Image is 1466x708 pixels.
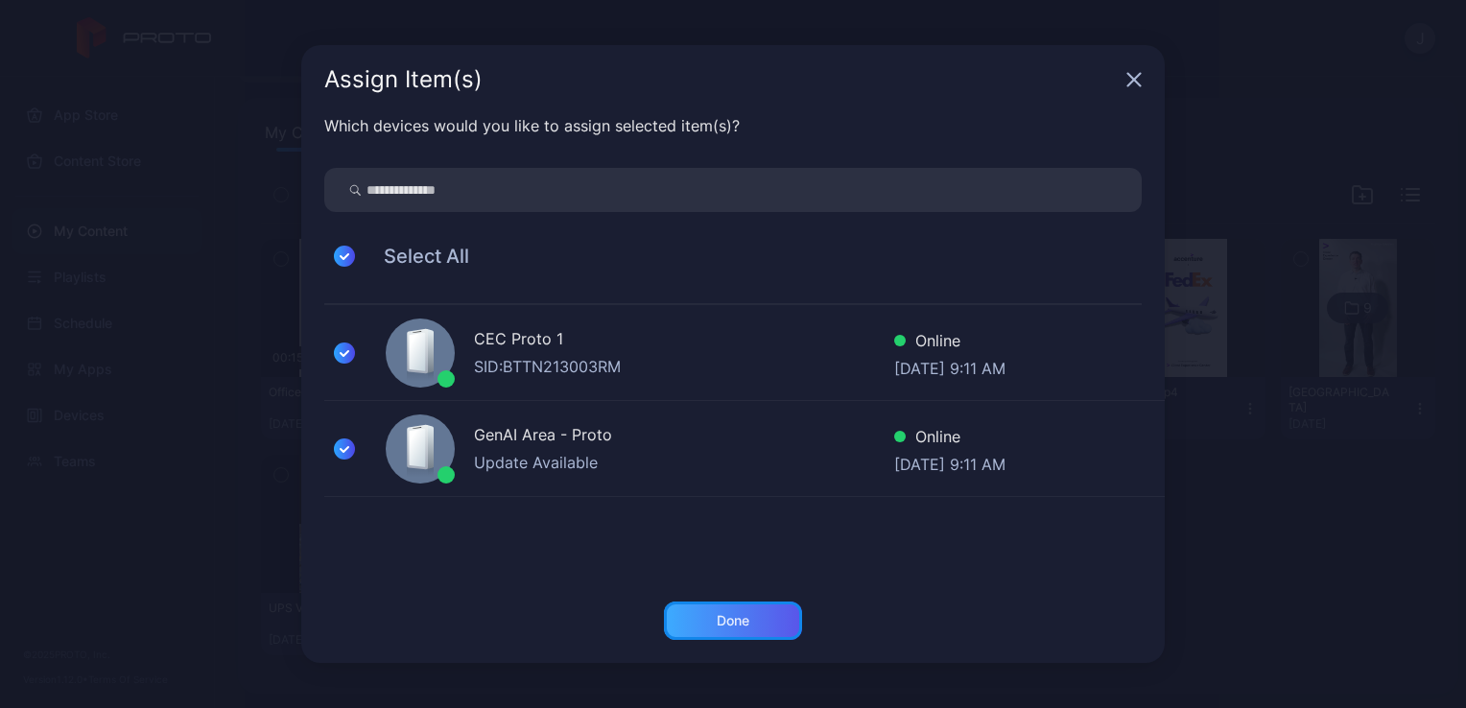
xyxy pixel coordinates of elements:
div: Online [894,425,1005,453]
div: Assign Item(s) [324,68,1119,91]
div: SID: BTTN213003RM [474,355,894,378]
div: GenAI Area - Proto [474,423,894,451]
div: [DATE] 9:11 AM [894,453,1005,472]
span: Select All [365,245,469,268]
button: Done [664,602,802,640]
div: [DATE] 9:11 AM [894,357,1005,376]
div: Which devices would you like to assign selected item(s)? [324,114,1142,137]
div: CEC Proto 1 [474,327,894,355]
div: Online [894,329,1005,357]
div: Update Available [474,451,894,474]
